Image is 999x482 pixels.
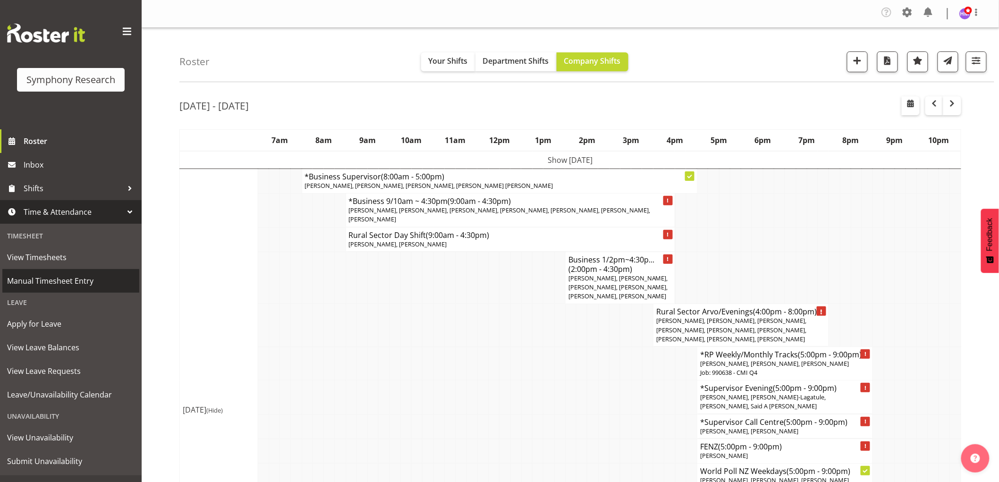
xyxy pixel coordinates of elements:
h4: *Supervisor Call Centre [700,417,870,427]
a: View Unavailability [2,426,139,449]
div: Timesheet [2,226,139,245]
h4: *Supervisor Evening [700,383,870,393]
span: View Unavailability [7,431,135,445]
img: help-xxl-2.png [971,454,980,463]
th: 7pm [785,130,829,152]
button: Your Shifts [421,52,475,71]
img: Rosterit website logo [7,24,85,42]
button: Download a PDF of the roster according to the set date range. [877,51,898,72]
a: Leave/Unavailability Calendar [2,383,139,406]
a: Manual Timesheet Entry [2,269,139,293]
button: Send a list of all shifts for the selected filtered period to all rostered employees. [938,51,958,72]
button: Company Shifts [557,52,628,71]
button: Filter Shifts [966,51,987,72]
span: Feedback [986,218,994,251]
h4: Rural Sector Arvo/Evenings [656,307,826,316]
th: 5pm [697,130,741,152]
th: 9am [346,130,389,152]
div: Symphony Research [26,73,115,87]
span: (5:00pm - 9:00pm) [798,349,862,360]
span: (9:00am - 4:30pm) [448,196,511,206]
th: 3pm [610,130,653,152]
span: [PERSON_NAME], [PERSON_NAME] [349,240,447,248]
span: Time & Attendance [24,205,123,219]
span: (2:00pm - 4:30pm) [568,264,632,274]
a: Submit Unavailability [2,449,139,473]
a: Apply for Leave [2,312,139,336]
span: (4:00pm - 8:00pm) [753,306,817,317]
button: Department Shifts [475,52,557,71]
span: (5:00pm - 9:00pm) [718,441,782,452]
span: (5:00pm - 9:00pm) [787,466,850,476]
span: (5:00pm - 9:00pm) [773,383,837,393]
span: Apply for Leave [7,317,135,331]
th: 10am [389,130,433,152]
h4: Roster [179,56,210,67]
span: (5:00pm - 9:00pm) [784,417,847,427]
h2: [DATE] - [DATE] [179,100,249,112]
span: [PERSON_NAME], [PERSON_NAME], [PERSON_NAME], [PERSON_NAME], [PERSON_NAME], [PERSON_NAME] [568,274,668,300]
h4: *Business 9/10am ~ 4:30pm [349,196,672,206]
p: Job: 990638 - CMI Q4 [700,368,870,377]
a: View Timesheets [2,245,139,269]
span: [PERSON_NAME], [PERSON_NAME], [PERSON_NAME], [PERSON_NAME] [PERSON_NAME] [305,181,553,190]
span: Your Shifts [429,56,468,66]
span: View Leave Requests [7,364,135,378]
th: 7am [258,130,302,152]
th: 10pm [917,130,961,152]
th: 9pm [873,130,917,152]
span: [PERSON_NAME] [700,451,748,460]
span: [PERSON_NAME], [PERSON_NAME], [PERSON_NAME], [PERSON_NAME], [PERSON_NAME], [PERSON_NAME], [PERSON... [349,206,651,223]
span: [PERSON_NAME], [PERSON_NAME], [PERSON_NAME] [700,359,849,368]
h4: FENZ [700,442,870,451]
div: Leave [2,293,139,312]
h4: *RP Weekly/Monthly Tracks [700,350,870,359]
span: Inbox [24,158,137,172]
a: View Leave Balances [2,336,139,359]
th: 1pm [521,130,565,152]
span: View Timesheets [7,250,135,264]
span: Submit Unavailability [7,454,135,468]
th: 8pm [829,130,873,152]
span: Company Shifts [564,56,621,66]
span: Department Shifts [483,56,549,66]
button: Highlight an important date within the roster. [907,51,928,72]
span: Leave/Unavailability Calendar [7,388,135,402]
h4: Business 1/2pm~4:30p... [568,255,672,274]
a: View Leave Requests [2,359,139,383]
span: [PERSON_NAME], [PERSON_NAME]-Lagatule, [PERSON_NAME], Said A [PERSON_NAME] [700,393,826,410]
span: (8:00am - 5:00pm) [381,171,445,182]
h4: Rural Sector Day Shift [349,230,672,240]
th: 6pm [741,130,785,152]
span: (Hide) [206,406,223,414]
span: (9:00am - 4:30pm) [426,230,490,240]
img: hitesh-makan1261.jpg [959,8,971,19]
span: Manual Timesheet Entry [7,274,135,288]
th: 11am [433,130,477,152]
th: 8am [302,130,346,152]
th: 4pm [653,130,697,152]
button: Feedback - Show survey [981,209,999,273]
th: 12pm [477,130,521,152]
button: Add a new shift [847,51,868,72]
th: 2pm [565,130,609,152]
h4: *Business Supervisor [305,172,694,181]
h4: World Poll NZ Weekdays [700,466,870,476]
span: [PERSON_NAME], [PERSON_NAME] [700,427,798,435]
div: Unavailability [2,406,139,426]
td: Show [DATE] [180,151,961,169]
span: View Leave Balances [7,340,135,355]
span: Roster [24,134,137,148]
button: Select a specific date within the roster. [902,96,920,115]
span: [PERSON_NAME], [PERSON_NAME], [PERSON_NAME], [PERSON_NAME], [PERSON_NAME], [PERSON_NAME], [PERSON... [656,316,806,343]
span: Shifts [24,181,123,195]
